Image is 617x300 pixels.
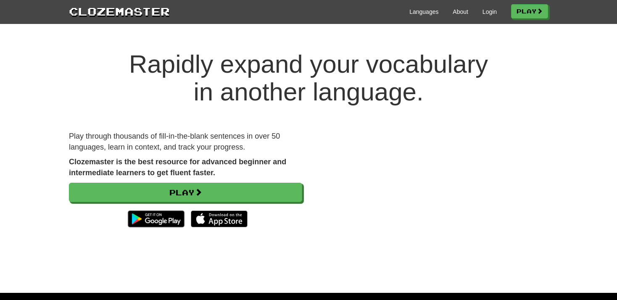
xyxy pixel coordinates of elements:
[69,158,286,177] strong: Clozemaster is the best resource for advanced beginner and intermediate learners to get fluent fa...
[483,8,497,16] a: Login
[69,3,170,19] a: Clozemaster
[511,4,548,18] a: Play
[124,206,189,232] img: Get it on Google Play
[69,183,302,202] a: Play
[409,8,438,16] a: Languages
[191,211,248,227] img: Download_on_the_App_Store_Badge_US-UK_135x40-25178aeef6eb6b83b96f5f2d004eda3bffbb37122de64afbaef7...
[69,131,302,153] p: Play through thousands of fill-in-the-blank sentences in over 50 languages, learn in context, and...
[453,8,468,16] a: About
